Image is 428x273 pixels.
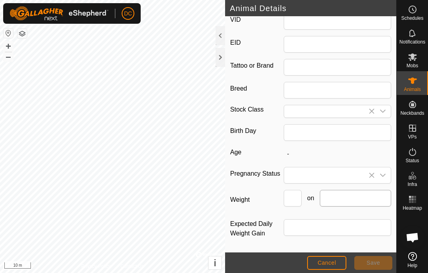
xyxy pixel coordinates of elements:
[230,219,284,238] label: Expected Daily Weight Gain
[405,158,419,163] span: Status
[230,190,284,210] label: Weight
[401,226,424,249] div: Open chat
[401,16,423,21] span: Schedules
[230,36,284,49] label: EID
[230,82,284,95] label: Breed
[208,256,222,269] button: i
[81,263,111,270] a: Privacy Policy
[214,258,216,268] span: i
[367,260,380,266] span: Save
[17,29,27,38] button: Map Layers
[399,40,425,44] span: Notifications
[230,167,284,180] label: Pregnancy Status
[230,59,284,72] label: Tattoo or Brand
[10,6,109,21] img: Gallagher Logo
[375,105,391,118] div: dropdown trigger
[403,206,422,210] span: Heatmap
[400,111,424,116] span: Neckbands
[397,249,428,271] a: Help
[230,13,284,27] label: VID
[302,193,319,203] span: on
[375,167,391,183] div: dropdown trigger
[124,9,132,18] span: DC
[4,28,13,38] button: Reset Map
[120,263,144,270] a: Contact Us
[307,256,346,270] button: Cancel
[408,135,417,139] span: VPs
[4,52,13,61] button: –
[354,256,392,270] button: Save
[317,260,336,266] span: Cancel
[407,63,418,68] span: Mobs
[230,124,284,138] label: Birth Day
[407,263,417,268] span: Help
[404,87,421,92] span: Animals
[407,182,417,187] span: Infra
[230,147,284,157] label: Age
[230,105,284,115] label: Stock Class
[4,42,13,51] button: +
[230,4,396,13] h2: Animal Details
